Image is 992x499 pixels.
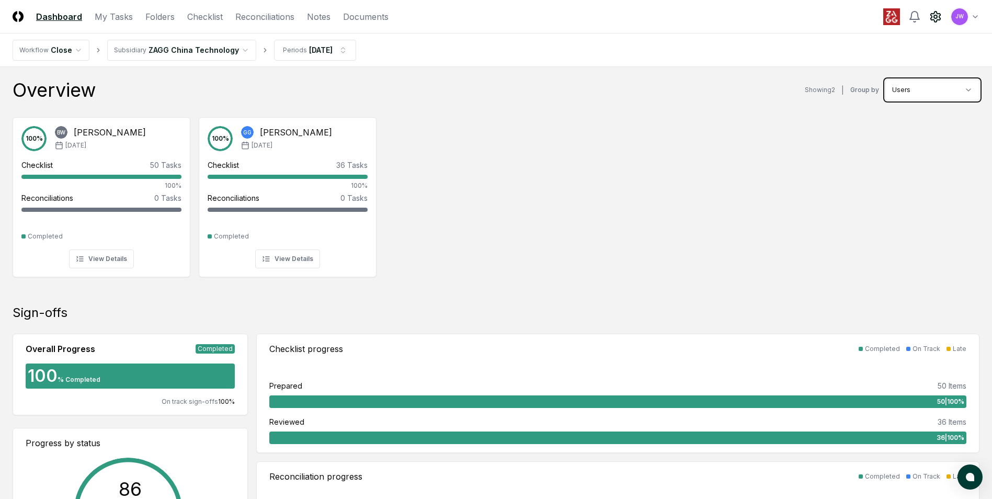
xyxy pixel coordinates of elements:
div: Subsidiary [114,46,146,55]
div: Completed [865,344,900,354]
div: Completed [28,232,63,241]
a: Checklist [187,10,223,23]
button: atlas-launcher [957,464,983,490]
a: 100%BW[PERSON_NAME][DATE]Checklist50 Tasks100%Reconciliations0 TasksCompletedView Details [13,109,190,277]
div: 50 Tasks [150,160,181,171]
div: Completed [196,344,235,354]
button: View Details [69,249,134,268]
button: JW [950,7,969,26]
div: 36 Tasks [336,160,368,171]
button: View Details [255,249,320,268]
div: Overview [13,80,96,100]
span: GG [243,129,252,137]
div: Reconciliations [208,192,259,203]
div: [DATE] [309,44,333,55]
a: Folders [145,10,175,23]
div: Workflow [19,46,49,55]
div: 0 Tasks [154,192,181,203]
div: Reconciliation progress [269,470,362,483]
span: JW [955,13,964,20]
div: Checklist [21,160,53,171]
div: 0 Tasks [340,192,368,203]
a: Reconciliations [235,10,294,23]
div: Prepared [269,380,302,391]
div: Completed [865,472,900,481]
div: Periods [283,46,307,55]
a: My Tasks [95,10,133,23]
div: Reconciliations [21,192,73,203]
div: Showing 2 [805,85,835,95]
div: % Completed [58,375,100,384]
span: 100 % [218,398,235,405]
a: Dashboard [36,10,82,23]
div: Late [953,344,966,354]
span: BW [57,129,65,137]
div: Completed [214,232,249,241]
div: [PERSON_NAME] [260,126,332,139]
span: [DATE] [252,141,272,150]
span: 50 | 100 % [937,397,964,406]
div: 100 [26,368,58,384]
div: Progress by status [26,437,235,449]
div: 100% [21,181,181,190]
a: Checklist progressCompletedOn TrackLatePrepared50 Items50|100%Reviewed36 Items36|100% [256,334,979,453]
div: Checklist [208,160,239,171]
a: 100%GG[PERSON_NAME][DATE]Checklist36 Tasks100%Reconciliations0 TasksCompletedView Details [199,109,377,277]
img: ZAGG logo [883,8,900,25]
div: Sign-offs [13,304,979,321]
span: [DATE] [65,141,86,150]
div: Reviewed [269,416,304,427]
nav: breadcrumb [13,40,356,61]
div: [PERSON_NAME] [74,126,146,139]
div: Late [953,472,966,481]
div: On Track [913,344,940,354]
span: On track sign-offs [162,398,218,405]
div: | [841,85,844,96]
div: 50 Items [938,380,966,391]
a: Documents [343,10,389,23]
label: Group by [850,87,879,93]
button: Periods[DATE] [274,40,356,61]
div: 100% [208,181,368,190]
img: Logo [13,11,24,22]
div: 36 Items [938,416,966,427]
div: Overall Progress [26,343,95,355]
a: Notes [307,10,330,23]
div: On Track [913,472,940,481]
span: 36 | 100 % [937,433,964,443]
div: Checklist progress [269,343,343,355]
